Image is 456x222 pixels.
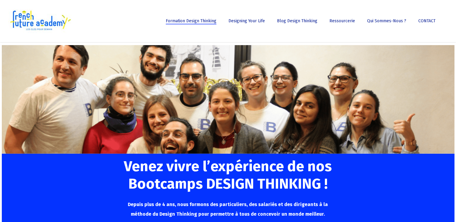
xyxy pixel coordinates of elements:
[274,19,320,23] a: Blog Design Thinking
[277,18,317,23] span: Blog Design Thinking
[124,158,332,193] span: Venez vivre l’expérience de nos Bootcamps DESIGN THINKING !
[8,9,72,33] img: French Future Academy
[364,19,409,23] a: Qui sommes-nous ?
[225,19,268,23] a: Designing Your Life
[329,18,355,23] span: Ressourcerie
[367,18,406,23] span: Qui sommes-nous ?
[166,18,216,23] span: Formation Design Thinking
[128,202,328,217] span: Depuis plus de 4 ans, nous formons des particuliers, des salariés et des dirigeants à la méthode ...
[326,19,358,23] a: Ressourcerie
[163,19,219,23] a: Formation Design Thinking
[418,18,436,23] span: CONTACT
[228,18,265,23] span: Designing Your Life
[415,19,439,23] a: CONTACT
